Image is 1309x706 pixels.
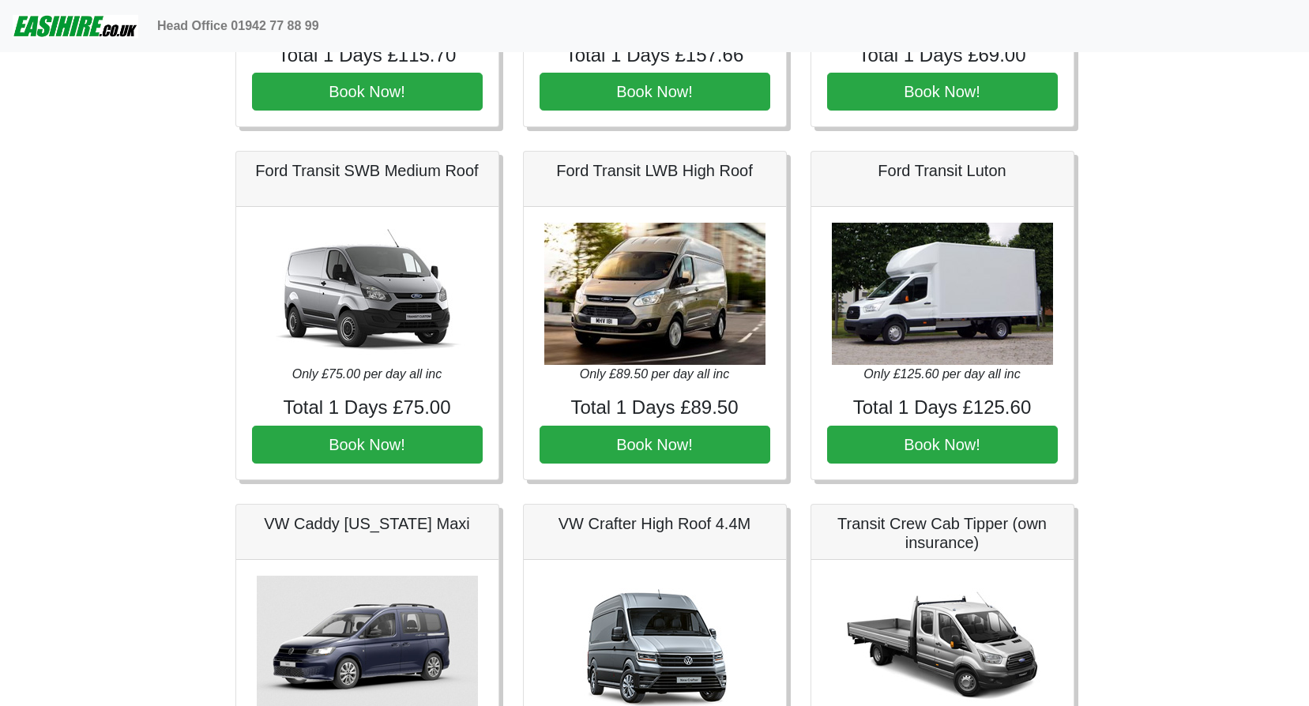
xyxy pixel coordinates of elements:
h5: VW Caddy [US_STATE] Maxi [252,514,483,533]
h4: Total 1 Days £125.60 [827,396,1058,419]
h5: Transit Crew Cab Tipper (own insurance) [827,514,1058,552]
img: easihire_logo_small.png [13,10,138,42]
h4: Total 1 Days £115.70 [252,44,483,67]
img: Ford Transit LWB High Roof [544,223,765,365]
img: Ford Transit Luton [832,223,1053,365]
a: Head Office 01942 77 88 99 [151,10,325,42]
h5: VW Crafter High Roof 4.4M [540,514,770,533]
button: Book Now! [827,73,1058,111]
button: Book Now! [827,426,1058,464]
h5: Ford Transit LWB High Roof [540,161,770,180]
button: Book Now! [540,73,770,111]
h4: Total 1 Days £157.66 [540,44,770,67]
button: Book Now! [252,73,483,111]
i: Only £75.00 per day all inc [292,367,442,381]
i: Only £89.50 per day all inc [580,367,729,381]
button: Book Now! [540,426,770,464]
h4: Total 1 Days £75.00 [252,396,483,419]
h4: Total 1 Days £69.00 [827,44,1058,67]
h4: Total 1 Days £89.50 [540,396,770,419]
h5: Ford Transit SWB Medium Roof [252,161,483,180]
img: Ford Transit SWB Medium Roof [257,223,478,365]
b: Head Office 01942 77 88 99 [157,19,319,32]
h5: Ford Transit Luton [827,161,1058,180]
button: Book Now! [252,426,483,464]
i: Only £125.60 per day all inc [863,367,1020,381]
